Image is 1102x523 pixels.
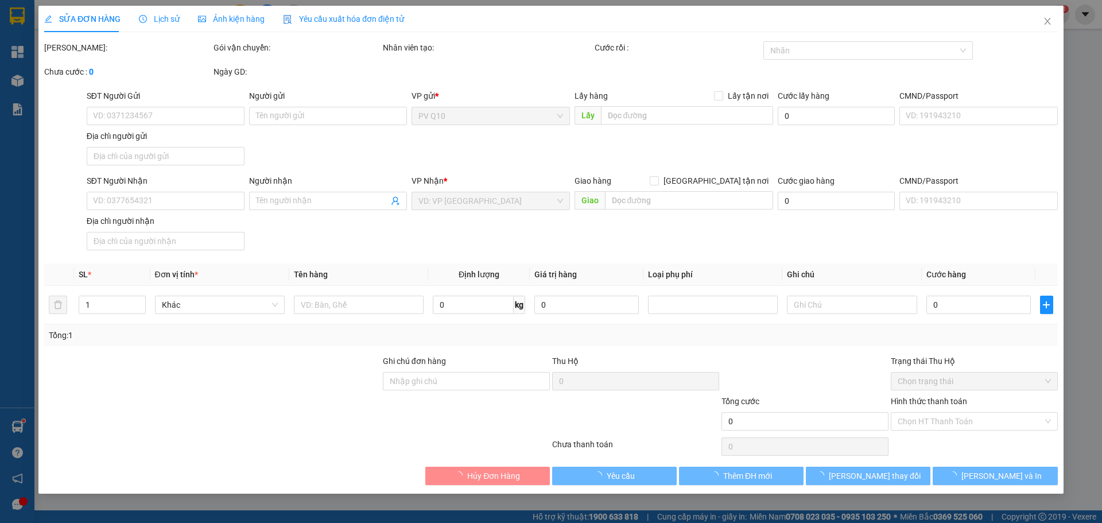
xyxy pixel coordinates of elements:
div: Người nhận [249,175,407,187]
div: SĐT Người Nhận [87,175,245,187]
div: Trạng thái Thu Hộ [891,355,1058,367]
div: Chưa thanh toán [551,438,720,458]
span: VP Nhận [412,176,444,185]
span: clock-circle [139,15,147,23]
span: loading [816,471,829,479]
div: CMND/Passport [899,175,1057,187]
input: Cước giao hàng [778,192,895,210]
span: edit [44,15,52,23]
input: Địa chỉ của người gửi [87,147,245,165]
span: SỬA ĐƠN HÀNG [44,14,121,24]
input: Cước lấy hàng [778,107,895,125]
span: Hủy Đơn Hàng [467,470,520,482]
div: [PERSON_NAME]: [44,41,211,54]
input: Địa chỉ của người nhận [87,232,245,250]
span: plus [1041,300,1052,309]
span: Giao [575,191,605,210]
input: Dọc đường [601,106,773,125]
div: VP gửi [412,90,570,102]
span: Lấy hàng [575,91,608,100]
button: Hủy Đơn Hàng [425,467,550,485]
div: SĐT Người Gửi [87,90,245,102]
div: Địa chỉ người nhận [87,215,245,227]
span: Đơn vị tính [155,270,198,279]
div: Gói vận chuyển: [214,41,381,54]
span: [PERSON_NAME] và In [961,470,1042,482]
div: CMND/Passport [899,90,1057,102]
b: GỬI : PV Q10 [14,83,106,102]
span: PV Q10 [419,107,563,125]
button: Yêu cầu [552,467,677,485]
span: loading [949,471,961,479]
span: Giá trị hàng [534,270,577,279]
span: Giao hàng [575,176,611,185]
span: loading [594,471,607,479]
button: [PERSON_NAME] và In [933,467,1058,485]
span: Yêu cầu xuất hóa đơn điện tử [283,14,404,24]
span: Tên hàng [294,270,328,279]
span: Chọn trạng thái [898,373,1051,390]
span: Khác [162,296,278,313]
div: Ngày GD: [214,65,381,78]
div: Chưa cước : [44,65,211,78]
span: user-add [391,196,401,206]
label: Cước giao hàng [778,176,835,185]
span: picture [198,15,206,23]
img: logo.jpg [14,14,72,72]
input: Ghi chú đơn hàng [383,372,550,390]
div: Địa chỉ người gửi [87,130,245,142]
span: loading [455,471,467,479]
div: Nhân viên tạo: [383,41,592,54]
b: 0 [89,67,94,76]
div: Tổng: 1 [49,329,425,342]
span: Định lượng [459,270,499,279]
span: Thêm ĐH mới [723,470,772,482]
li: [STREET_ADDRESS][PERSON_NAME]. [GEOGRAPHIC_DATA], Tỉnh [GEOGRAPHIC_DATA] [107,28,480,42]
th: Loại phụ phí [643,264,782,286]
label: Hình thức thanh toán [891,397,967,406]
span: Thu Hộ [552,357,579,366]
label: Ghi chú đơn hàng [383,357,446,366]
span: SL [79,270,88,279]
button: plus [1040,296,1053,314]
input: Ghi Chú [787,296,917,314]
div: Người gửi [249,90,407,102]
span: Yêu cầu [607,470,635,482]
span: Tổng cước [721,397,759,406]
span: Ảnh kiện hàng [198,14,265,24]
input: Dọc đường [605,191,773,210]
span: Lấy [575,106,601,125]
th: Ghi chú [783,264,922,286]
span: Cước hàng [926,270,966,279]
span: loading [711,471,723,479]
input: VD: Bàn, Ghế [294,296,424,314]
span: Lịch sử [139,14,180,24]
span: close [1043,17,1052,26]
span: [GEOGRAPHIC_DATA] tận nơi [659,175,773,187]
span: Lấy tận nơi [723,90,773,102]
button: delete [49,296,67,314]
button: Close [1031,6,1064,38]
button: [PERSON_NAME] thay đổi [806,467,930,485]
span: kg [514,296,525,314]
img: icon [283,15,292,24]
label: Cước lấy hàng [778,91,829,100]
div: Cước rồi : [595,41,762,54]
span: [PERSON_NAME] thay đổi [829,470,921,482]
li: Hotline: 1900 8153 [107,42,480,57]
button: Thêm ĐH mới [679,467,804,485]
